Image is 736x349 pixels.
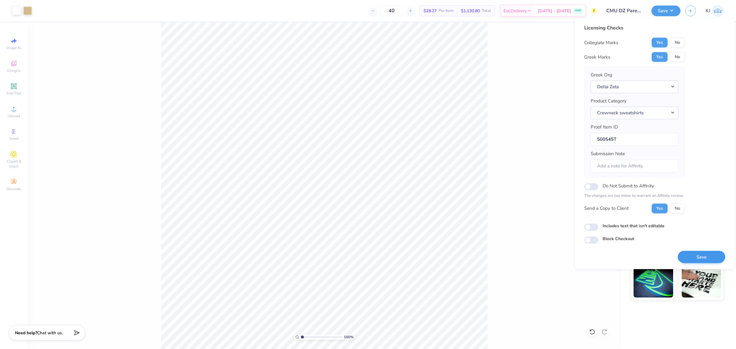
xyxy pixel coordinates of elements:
label: Do Not Submit to Affinity [603,182,654,190]
label: Product Category [591,98,627,105]
span: Per Item [439,8,454,14]
span: Greek [9,136,19,141]
img: Water based Ink [682,267,721,297]
span: 100 % [344,334,354,340]
a: KJ [706,5,724,17]
label: Submission Note [591,150,625,157]
button: Yes [652,52,668,62]
div: Greek Marks [584,54,610,61]
span: FREE [575,9,581,13]
span: Upload [8,113,20,118]
div: Licensing Checks [584,24,685,32]
span: Est. Delivery [504,8,527,14]
p: The changes are too minor to warrant an Affinity review. [584,193,685,199]
label: Greek Org [591,71,612,79]
label: Block Checkout [603,236,634,242]
label: Includes text that isn't editable [603,222,665,229]
span: Image AI [7,45,21,50]
div: Send a Copy to Client [584,205,629,212]
button: Crewneck sweatshirts [591,106,678,119]
span: KJ [706,7,710,14]
input: Add a note for Affinity [591,159,678,172]
span: Clipart & logos [3,159,25,169]
img: Glow in the Dark Ink [634,267,673,297]
button: Save [678,251,725,263]
img: Kendra Jingco [712,5,724,17]
span: Decorate [6,186,21,191]
span: $28.27 [424,8,437,14]
span: Chat with us. [37,330,63,336]
button: No [670,203,685,213]
span: Designs [7,68,21,73]
button: Save [651,6,680,16]
button: No [670,38,685,48]
button: Yes [652,203,668,213]
input: – – [380,5,404,16]
button: No [670,52,685,62]
div: Collegiate Marks [584,39,618,46]
label: Proof Item ID [591,124,618,131]
input: Untitled Design [602,5,647,17]
span: Total [482,8,491,14]
button: Delta Zeta [591,80,678,93]
span: $1,130.80 [461,8,480,14]
span: Add Text [6,91,21,96]
button: Yes [652,38,668,48]
span: [DATE] - [DATE] [538,8,571,14]
strong: Need help? [15,330,37,336]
